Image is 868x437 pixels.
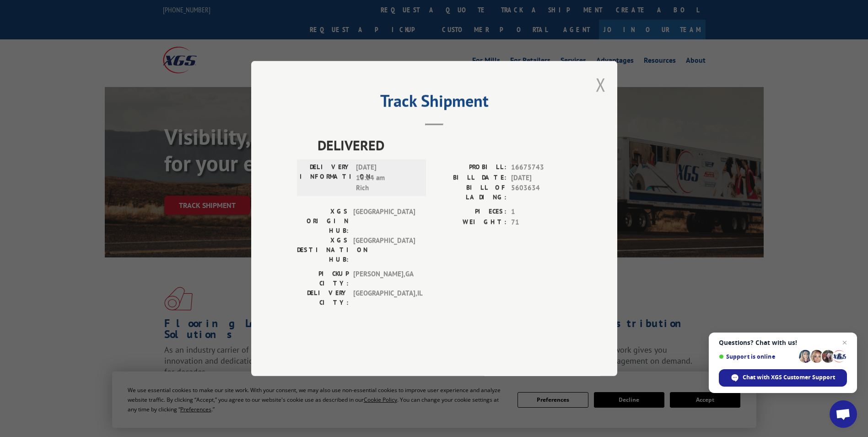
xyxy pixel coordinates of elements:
span: Chat with XGS Customer Support [743,373,835,382]
span: [GEOGRAPHIC_DATA] [353,207,415,235]
span: 1 [511,207,571,217]
span: Questions? Chat with us! [719,339,847,346]
span: [GEOGRAPHIC_DATA] [353,235,415,264]
span: DELIVERED [318,135,571,155]
label: PIECES: [434,207,507,217]
span: 5603634 [511,183,571,202]
span: [DATE] 10:24 am Rich [356,162,418,193]
button: Close modal [596,72,606,97]
span: 71 [511,217,571,228]
div: Open chat [830,400,857,428]
label: PICKUP CITY: [297,269,349,288]
h2: Track Shipment [297,94,571,112]
label: XGS DESTINATION HUB: [297,235,349,264]
label: BILL DATE: [434,173,507,183]
span: [PERSON_NAME] , GA [353,269,415,288]
div: Chat with XGS Customer Support [719,369,847,387]
span: [GEOGRAPHIC_DATA] , IL [353,288,415,307]
span: Close chat [839,337,850,348]
span: 16675743 [511,162,571,173]
span: Support is online [719,353,796,360]
label: XGS ORIGIN HUB: [297,207,349,235]
label: DELIVERY INFORMATION: [300,162,351,193]
label: PROBILL: [434,162,507,173]
label: WEIGHT: [434,217,507,228]
label: DELIVERY CITY: [297,288,349,307]
label: BILL OF LADING: [434,183,507,202]
span: [DATE] [511,173,571,183]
